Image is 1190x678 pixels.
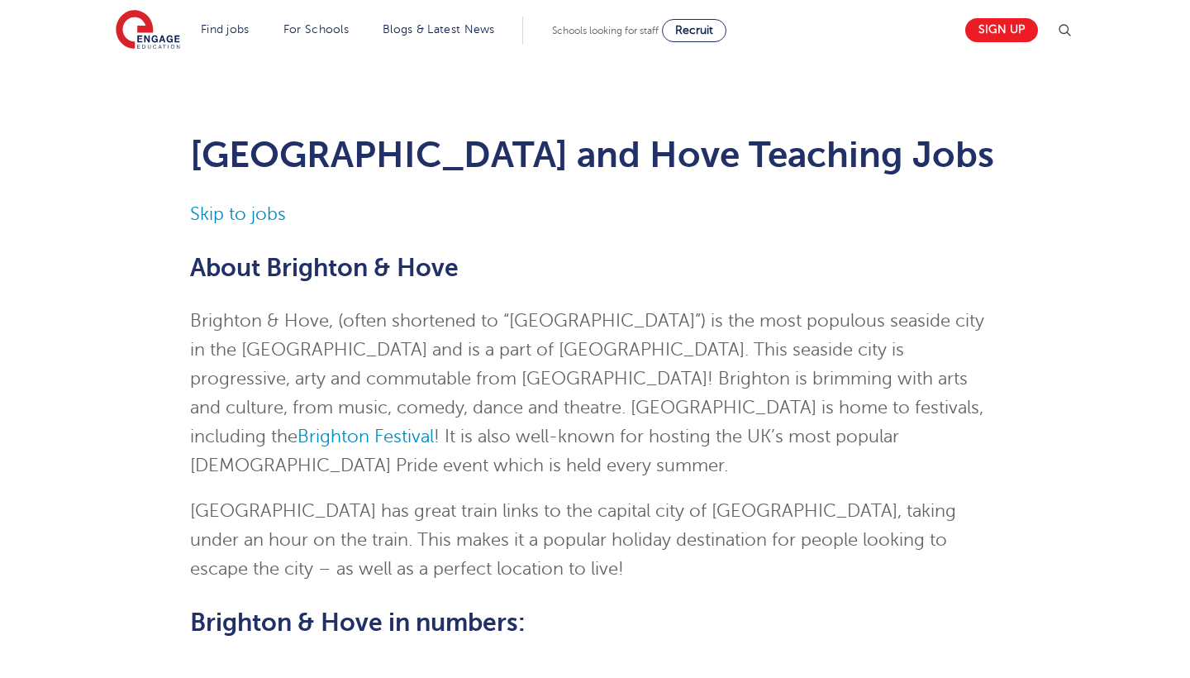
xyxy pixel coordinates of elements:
img: Engage Education [116,10,180,51]
a: Find jobs [201,23,250,36]
a: Blogs & Latest News [383,23,495,36]
span: Recruit [675,24,713,36]
h2: Brighton & Hove in numbers: [190,609,1001,637]
a: Recruit [662,19,726,42]
h1: [GEOGRAPHIC_DATA] and Hove Teaching Jobs [190,134,1001,175]
a: Sign up [965,18,1038,42]
a: Brighton Festival [297,427,434,446]
a: For Schools [283,23,349,36]
p: Brighton & Hove, (often shortened to “[GEOGRAPHIC_DATA]”) is the most populous seaside city in th... [190,307,1001,480]
span: Schools looking for staff [552,25,659,36]
a: Skip to jobs [190,204,286,224]
p: [GEOGRAPHIC_DATA] has great train links to the capital city of [GEOGRAPHIC_DATA], taking under an... [190,497,1001,584]
h2: About Brighton & Hove [190,254,1001,282]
